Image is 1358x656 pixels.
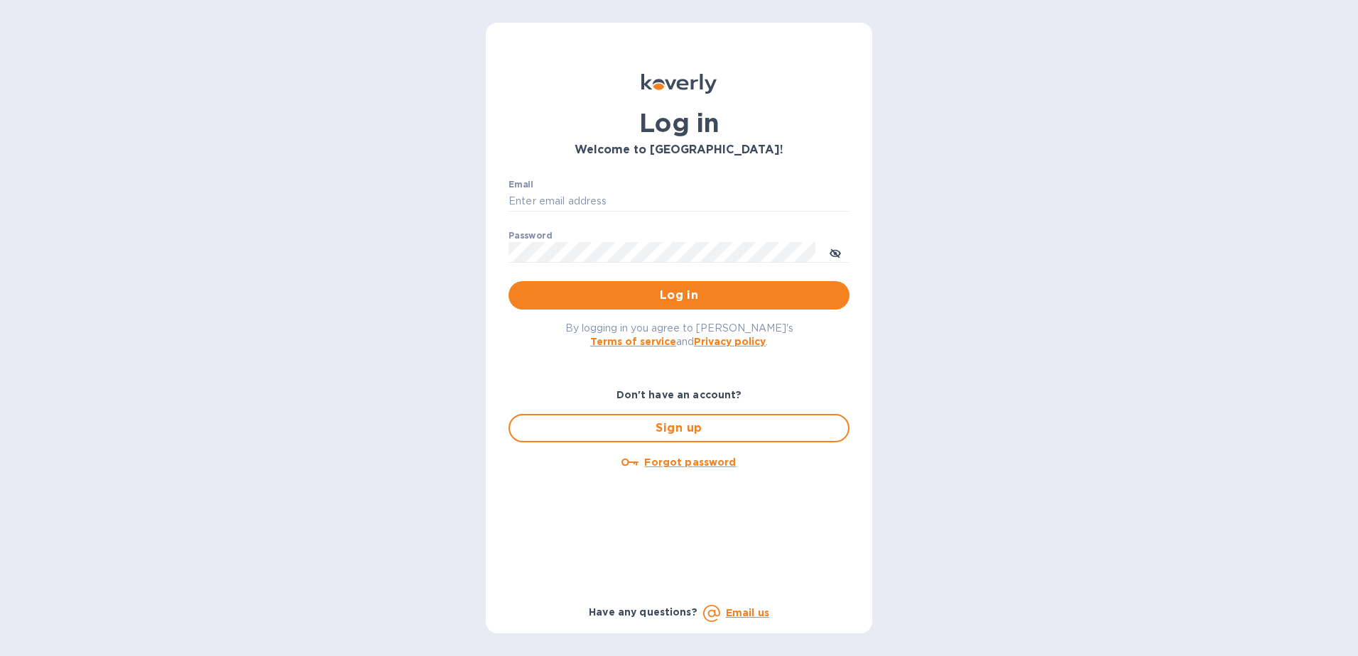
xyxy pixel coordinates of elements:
[509,108,849,138] h1: Log in
[821,238,849,266] button: toggle password visibility
[590,336,676,347] a: Terms of service
[589,606,697,618] b: Have any questions?
[509,414,849,442] button: Sign up
[641,74,717,94] img: Koverly
[521,420,837,437] span: Sign up
[509,143,849,157] h3: Welcome to [GEOGRAPHIC_DATA]!
[694,336,766,347] a: Privacy policy
[509,281,849,310] button: Log in
[726,607,769,618] a: Email us
[520,287,838,304] span: Log in
[644,457,736,468] u: Forgot password
[509,180,533,189] label: Email
[509,191,849,212] input: Enter email address
[616,389,742,400] b: Don't have an account?
[565,322,793,347] span: By logging in you agree to [PERSON_NAME]'s and .
[509,231,552,240] label: Password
